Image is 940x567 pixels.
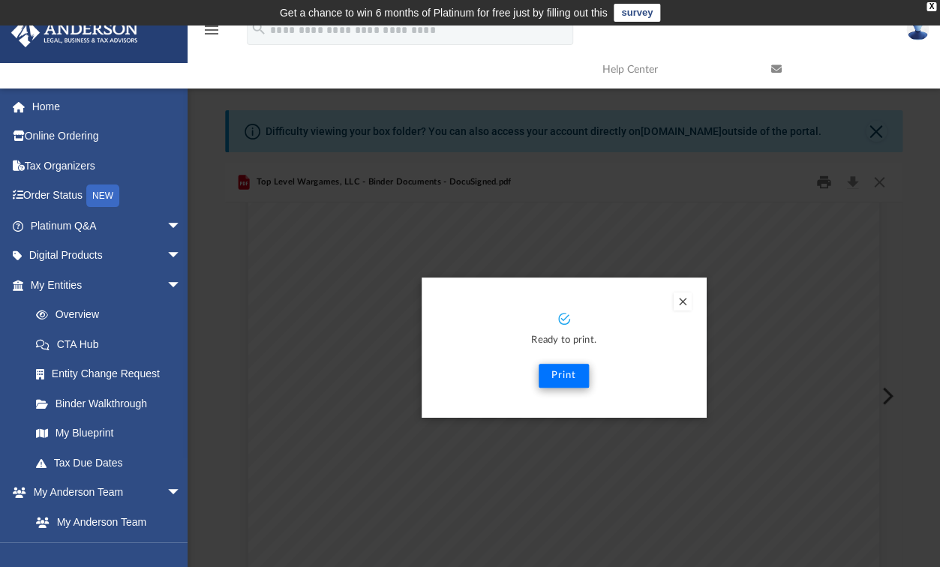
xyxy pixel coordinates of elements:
a: Help Center [591,40,760,99]
a: Order StatusNEW [11,181,204,211]
p: Ready to print. [437,332,692,349]
span: arrow_drop_down [167,211,197,241]
div: close [926,2,936,11]
img: Anderson Advisors Platinum Portal [7,18,143,47]
a: Platinum Q&Aarrow_drop_down [11,211,204,241]
a: My Anderson Teamarrow_drop_down [11,478,197,508]
span: arrow_drop_down [167,241,197,271]
div: Get a chance to win 6 months of Platinum for free just by filling out this [280,4,608,22]
button: Print [539,364,589,388]
a: Tax Organizers [11,151,204,181]
i: menu [203,21,221,39]
a: Anderson System [21,537,197,567]
a: menu [203,28,221,39]
a: My Anderson Team [21,507,189,537]
a: My Entitiesarrow_drop_down [11,270,204,300]
span: arrow_drop_down [167,270,197,301]
a: CTA Hub [21,329,204,359]
a: survey [614,4,660,22]
a: Tax Due Dates [21,448,204,478]
a: My Blueprint [21,418,197,448]
a: Home [11,91,204,121]
a: Binder Walkthrough [21,388,204,418]
a: Digital Productsarrow_drop_down [11,241,204,271]
a: Overview [21,300,204,330]
div: NEW [86,184,119,207]
a: Entity Change Request [21,359,204,389]
i: search [251,20,267,37]
a: Online Ordering [11,121,204,151]
span: arrow_drop_down [167,478,197,508]
img: User Pic [906,19,929,40]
